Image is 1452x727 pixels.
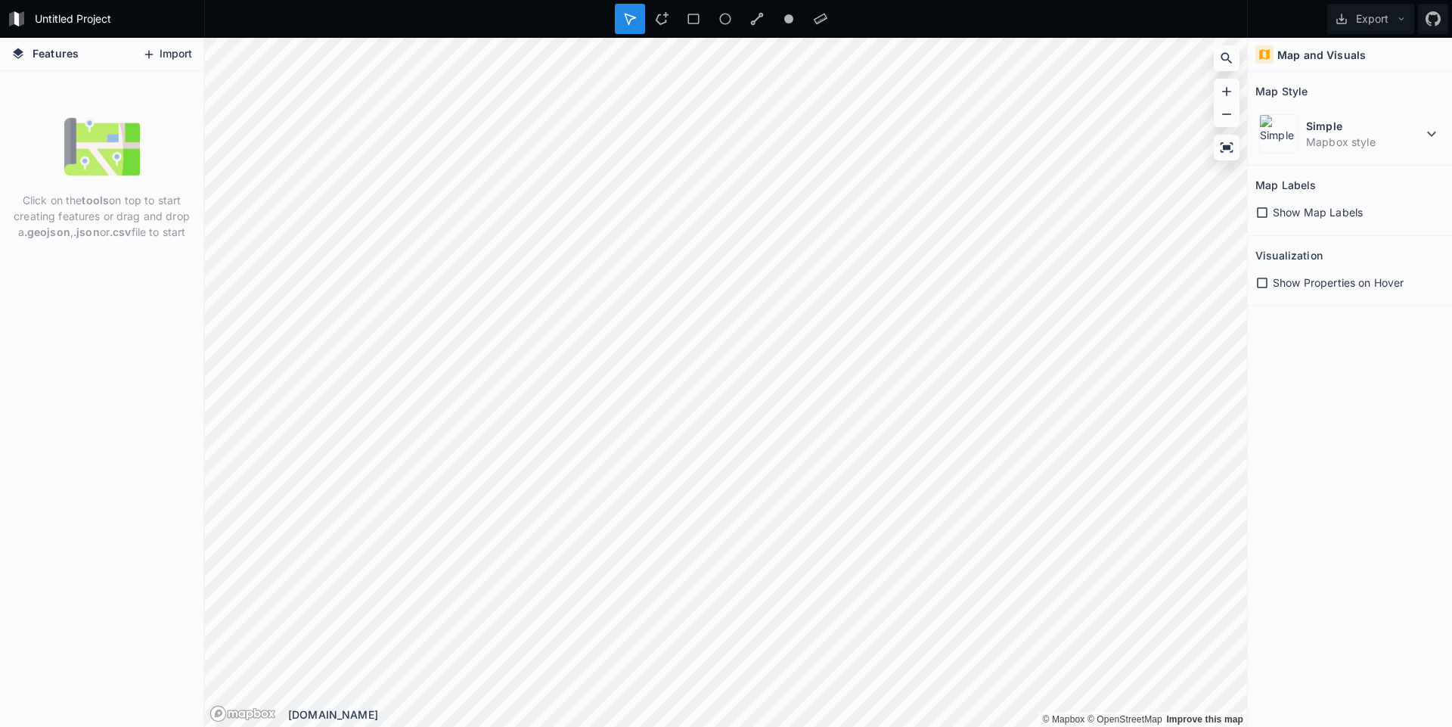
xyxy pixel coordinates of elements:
button: Import [135,42,200,67]
strong: .json [73,225,100,238]
span: Show Properties on Hover [1273,275,1404,290]
img: Simple [1259,114,1298,154]
button: Export [1327,4,1414,34]
p: Click on the on top to start creating features or drag and drop a , or file to start [11,192,192,240]
dt: Simple [1306,118,1423,134]
strong: .geojson [24,225,70,238]
h2: Visualization [1255,244,1323,267]
a: Mapbox [1042,714,1084,725]
dd: Mapbox style [1306,134,1423,150]
h2: Map Style [1255,79,1308,103]
a: Map feedback [1166,714,1243,725]
h2: Map Labels [1255,173,1316,197]
span: Features [33,45,79,61]
a: Mapbox logo [209,705,276,722]
h4: Map and Visuals [1277,47,1366,63]
span: Show Map Labels [1273,204,1363,220]
div: [DOMAIN_NAME] [288,707,1247,722]
strong: tools [82,194,109,207]
strong: .csv [110,225,132,238]
img: empty [64,109,140,185]
a: OpenStreetMap [1087,714,1162,725]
